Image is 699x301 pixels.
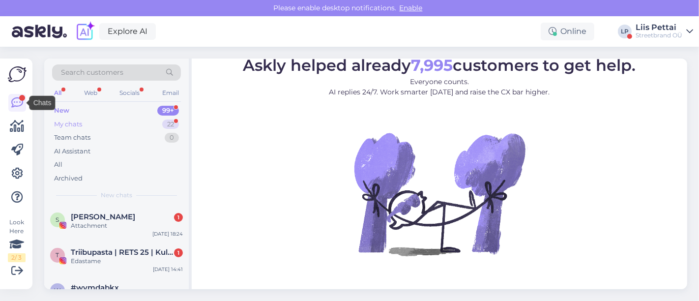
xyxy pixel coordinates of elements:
div: Liis Pettai [636,24,682,31]
div: Edastame [71,257,183,266]
span: Sonya Christina Tomson [71,212,135,221]
b: 7,995 [411,56,453,75]
span: w [55,287,61,294]
div: My chats [54,120,82,129]
p: Everyone counts. AI replies 24/7. Work smarter [DATE] and raise the CX bar higher. [243,77,636,97]
div: 1 [174,213,183,222]
div: Look Here [8,218,26,262]
a: Liis PettaiStreetbrand OÜ [636,24,693,39]
div: 2 / 3 [8,253,26,262]
div: Team chats [54,133,90,143]
div: AI Assistant [54,147,90,156]
div: [DATE] 14:41 [153,266,183,273]
div: Online [541,23,594,40]
span: Search customers [61,67,123,78]
span: Enable [397,3,426,12]
span: Triibupasta | RETS 25 | Kultuurikatel 3.okt [71,248,173,257]
div: Archived [54,174,83,183]
div: Streetbrand OÜ [636,31,682,39]
span: New chats [101,191,132,200]
div: New [54,106,69,116]
div: Attachment [71,221,183,230]
a: Explore AI [99,23,156,40]
span: S [56,216,59,223]
img: explore-ai [75,21,95,42]
div: 1 [174,248,183,257]
img: No Chat active [351,105,528,282]
div: [DATE] 18:24 [152,230,183,238]
div: LP [618,25,632,38]
div: All [52,87,63,99]
div: 22 [162,120,179,129]
div: 0 [165,133,179,143]
div: Web [82,87,99,99]
span: #wvmdabkx [71,283,119,292]
span: Askly helped already customers to get help. [243,56,636,75]
span: T [56,251,59,259]
div: Email [160,87,181,99]
div: Chats [29,96,56,110]
div: All [54,160,62,170]
div: Socials [117,87,142,99]
div: 99+ [157,106,179,116]
img: Askly Logo [8,66,27,82]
